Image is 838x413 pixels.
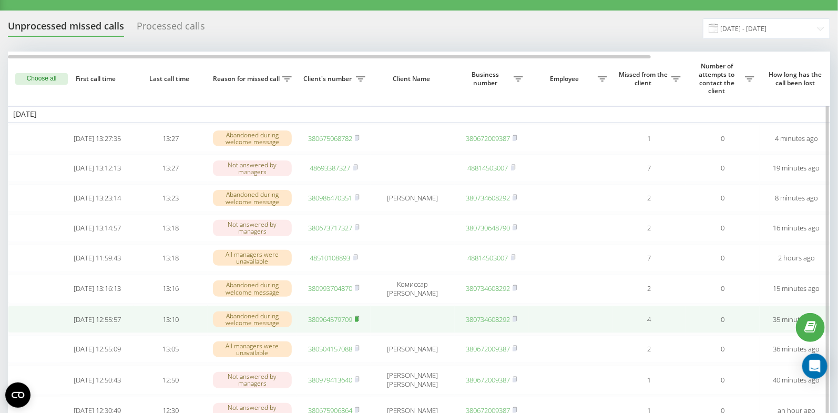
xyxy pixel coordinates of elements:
div: Abandoned during welcome message [213,190,292,206]
td: [DATE] 13:14:57 [60,214,134,242]
a: 380504157088 [308,344,352,354]
div: Unprocessed missed calls [8,21,124,37]
td: 13:27 [134,154,208,182]
a: 48814503007 [468,253,508,263]
td: 40 minutes ago [760,365,833,395]
div: Not answered by managers [213,220,292,236]
td: 35 minutes ago [760,306,833,334]
td: 2 hours ago [760,244,833,272]
td: 2 [612,274,686,304]
td: 0 [686,125,760,153]
td: 36 minutes ago [760,335,833,363]
span: Reason for missed call [213,75,282,83]
span: Number of attempts to contact the client [691,62,745,95]
td: [PERSON_NAME] [371,184,455,212]
td: [DATE] 12:55:09 [60,335,134,363]
td: 12:50 [134,365,208,395]
td: 8 minutes ago [760,184,833,212]
td: 4 minutes ago [760,125,833,153]
td: 13:27 [134,125,208,153]
div: Open Intercom Messenger [802,354,827,379]
div: Not answered by managers [213,160,292,176]
td: 0 [686,335,760,363]
td: 13:10 [134,306,208,334]
td: [DATE] 13:23:14 [60,184,134,212]
td: 13:16 [134,274,208,304]
td: 7 [612,244,686,272]
td: 13:18 [134,214,208,242]
div: Abandoned during welcome message [213,280,292,296]
a: 380673717327 [308,223,352,233]
td: [PERSON_NAME] [371,335,455,363]
td: 16 minutes ago [760,214,833,242]
div: Processed calls [137,21,205,37]
td: [DATE] 13:12:13 [60,154,134,182]
a: 380734608292 [466,284,510,293]
td: 1 [612,125,686,153]
td: 0 [686,154,760,182]
td: 7 [612,154,686,182]
a: 380672009387 [466,134,510,143]
td: 13:18 [134,244,208,272]
td: 0 [686,244,760,272]
td: 1 [612,365,686,395]
td: 13:23 [134,184,208,212]
div: Abandoned during welcome message [213,311,292,327]
a: 380734608292 [466,315,510,324]
td: 19 minutes ago [760,154,833,182]
button: Choose all [15,73,68,85]
td: 15 minutes ago [760,274,833,304]
td: 2 [612,335,686,363]
a: 380672009387 [466,344,510,354]
a: 380672009387 [466,375,510,385]
td: 4 [612,306,686,334]
td: 0 [686,274,760,304]
span: Last call time [142,75,199,83]
td: 2 [612,214,686,242]
td: 0 [686,365,760,395]
a: 48693387327 [310,163,351,173]
a: 48814503007 [468,163,508,173]
div: Abandoned during welcome message [213,130,292,146]
td: 13:05 [134,335,208,363]
span: Missed from the client [618,70,671,87]
div: Not answered by managers [213,372,292,388]
td: [PERSON_NAME] [PERSON_NAME] [371,365,455,395]
td: Комиссар [PERSON_NAME] [371,274,455,304]
td: [DATE] 13:27:35 [60,125,134,153]
span: Employee [534,75,598,83]
td: [DATE] 12:55:57 [60,306,134,334]
td: [DATE] 12:50:43 [60,365,134,395]
span: How long has the call been lost [768,70,825,87]
td: 0 [686,184,760,212]
td: 0 [686,306,760,334]
td: 2 [612,184,686,212]
span: Client Name [380,75,446,83]
td: 0 [686,214,760,242]
div: All managers were unavailable [213,250,292,266]
a: 380993704870 [308,284,352,293]
span: Business number [460,70,514,87]
td: [DATE] 13:16:13 [60,274,134,304]
span: First call time [69,75,126,83]
span: Client's number [302,75,356,83]
a: 380986470351 [308,193,352,203]
td: [DATE] 11:59:43 [60,244,134,272]
a: 380979413640 [308,375,352,385]
a: 48510108893 [310,253,351,263]
a: 380734608292 [466,193,510,203]
a: 380730648790 [466,223,510,233]
a: 380964579709 [308,315,352,324]
a: 380675068782 [308,134,352,143]
button: Open CMP widget [5,382,30,408]
div: All managers were unavailable [213,341,292,357]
